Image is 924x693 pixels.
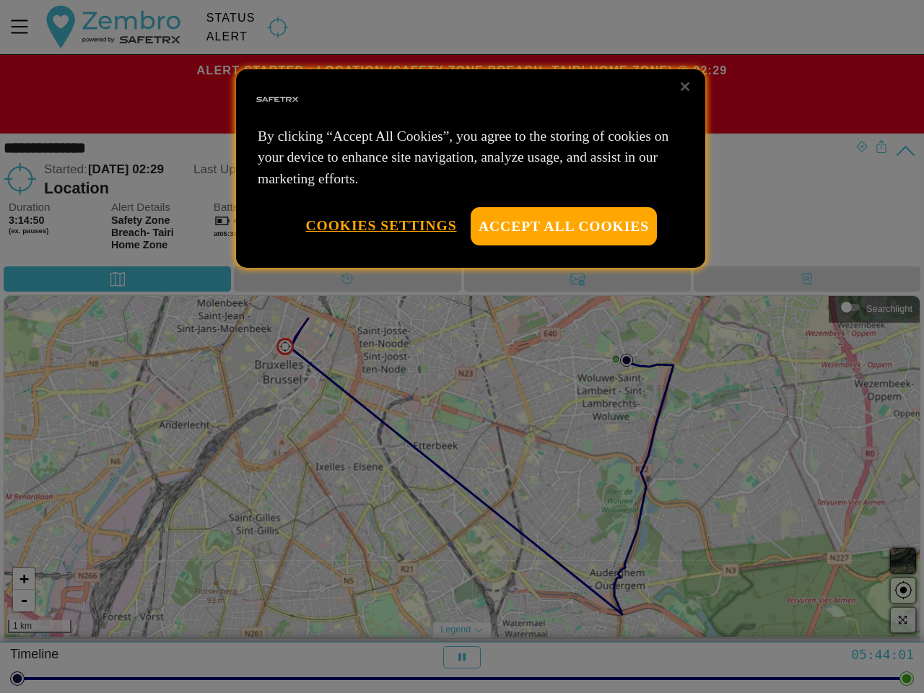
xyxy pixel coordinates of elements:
[258,126,684,189] p: By clicking “Accept All Cookies”, you agree to the storing of cookies on your device to enhance s...
[471,207,657,245] button: Accept All Cookies
[236,69,705,268] div: Privacy
[305,207,456,244] button: Cookies Settings
[254,77,300,123] img: Safe Tracks
[669,71,701,103] button: Close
